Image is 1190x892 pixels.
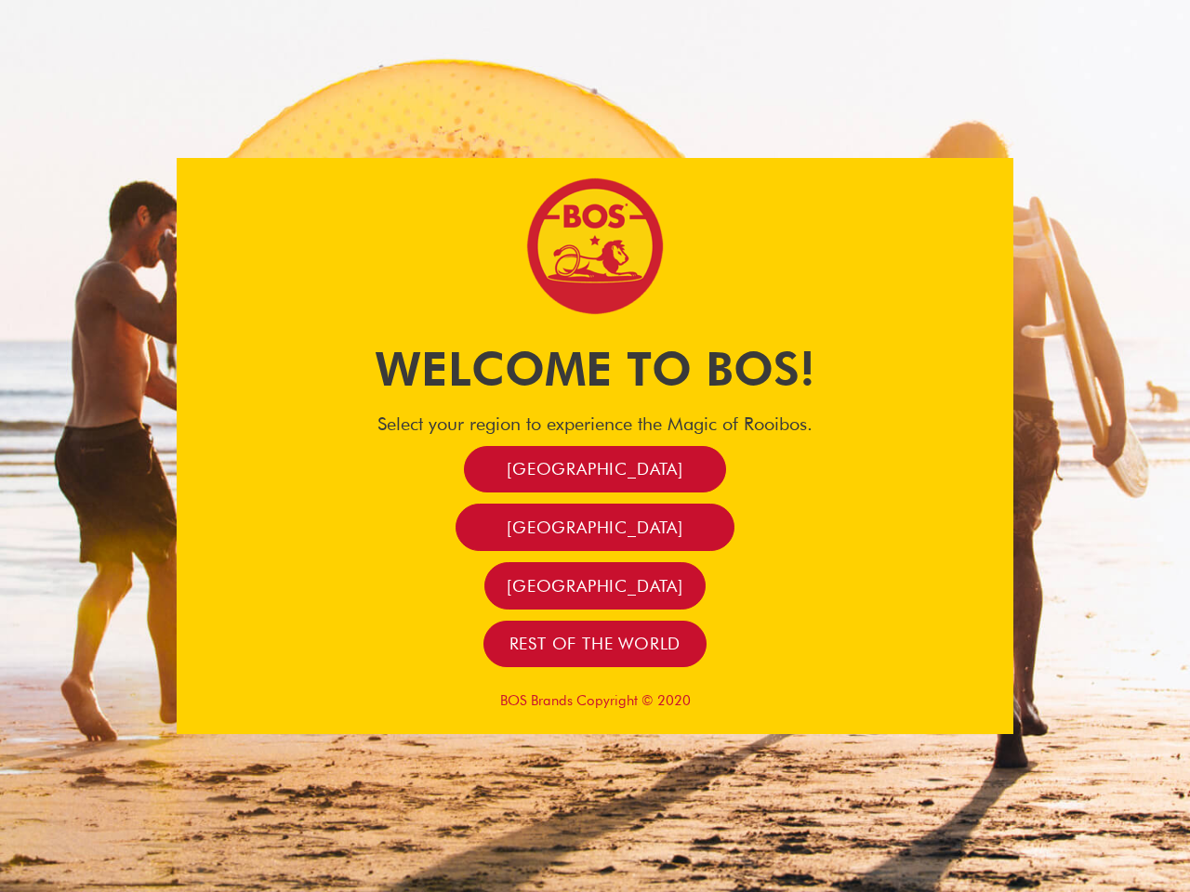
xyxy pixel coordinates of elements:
[507,575,683,597] span: [GEOGRAPHIC_DATA]
[464,446,726,493] a: [GEOGRAPHIC_DATA]
[507,458,683,479] span: [GEOGRAPHIC_DATA]
[177,336,1013,401] h1: Welcome to BOS!
[507,517,683,538] span: [GEOGRAPHIC_DATA]
[483,621,707,668] a: Rest of the world
[177,692,1013,709] p: BOS Brands Copyright © 2020
[509,633,681,654] span: Rest of the world
[525,177,665,316] img: Bos Brands
[456,504,734,551] a: [GEOGRAPHIC_DATA]
[177,413,1013,435] h4: Select your region to experience the Magic of Rooibos.
[484,562,706,610] a: [GEOGRAPHIC_DATA]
